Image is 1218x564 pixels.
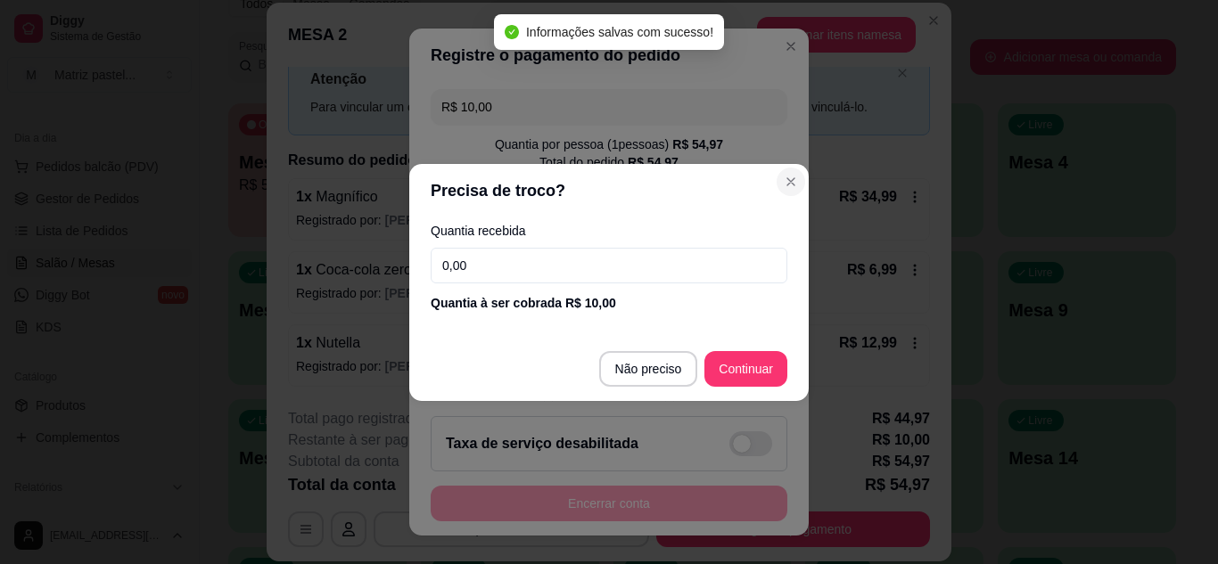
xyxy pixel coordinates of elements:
div: Quantia à ser cobrada R$ 10,00 [431,294,787,312]
span: Informações salvas com sucesso! [526,25,713,39]
button: Não preciso [599,351,698,387]
button: Close [777,168,805,196]
button: Continuar [704,351,787,387]
header: Precisa de troco? [409,164,809,217]
span: check-circle [505,25,519,39]
label: Quantia recebida [431,225,787,237]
